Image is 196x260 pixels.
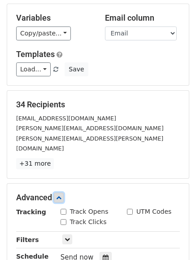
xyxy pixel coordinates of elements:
[16,13,91,23] h5: Variables
[16,62,51,76] a: Load...
[16,236,39,243] strong: Filters
[16,253,48,260] strong: Schedule
[151,217,196,260] iframe: Chat Widget
[16,135,163,152] small: [PERSON_NAME][EMAIL_ADDRESS][PERSON_NAME][DOMAIN_NAME]
[16,26,71,40] a: Copy/paste...
[151,217,196,260] div: 聊天小组件
[70,217,107,227] label: Track Clicks
[105,13,180,23] h5: Email column
[70,207,109,216] label: Track Opens
[16,193,180,203] h5: Advanced
[16,115,116,122] small: [EMAIL_ADDRESS][DOMAIN_NAME]
[16,208,46,216] strong: Tracking
[16,100,180,110] h5: 34 Recipients
[65,62,88,76] button: Save
[16,49,55,59] a: Templates
[16,158,54,169] a: +31 more
[136,207,171,216] label: UTM Codes
[16,125,164,132] small: [PERSON_NAME][EMAIL_ADDRESS][DOMAIN_NAME]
